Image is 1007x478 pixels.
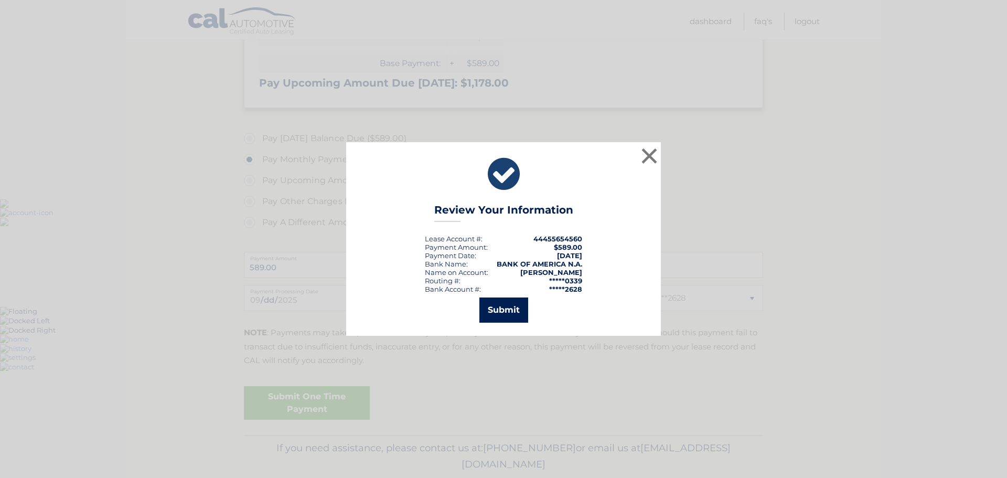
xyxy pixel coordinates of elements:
[497,260,582,268] strong: BANK OF AMERICA N.A.
[479,298,528,323] button: Submit
[557,251,582,260] span: [DATE]
[425,285,481,293] div: Bank Account #:
[425,235,483,243] div: Lease Account #:
[520,268,582,277] strong: [PERSON_NAME]
[425,251,476,260] div: :
[425,251,475,260] span: Payment Date
[425,260,468,268] div: Bank Name:
[533,235,582,243] strong: 44455654560
[554,243,582,251] span: $589.00
[425,243,488,251] div: Payment Amount:
[425,277,460,285] div: Routing #:
[425,268,488,277] div: Name on Account:
[434,204,573,222] h3: Review Your Information
[639,145,660,166] button: ×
